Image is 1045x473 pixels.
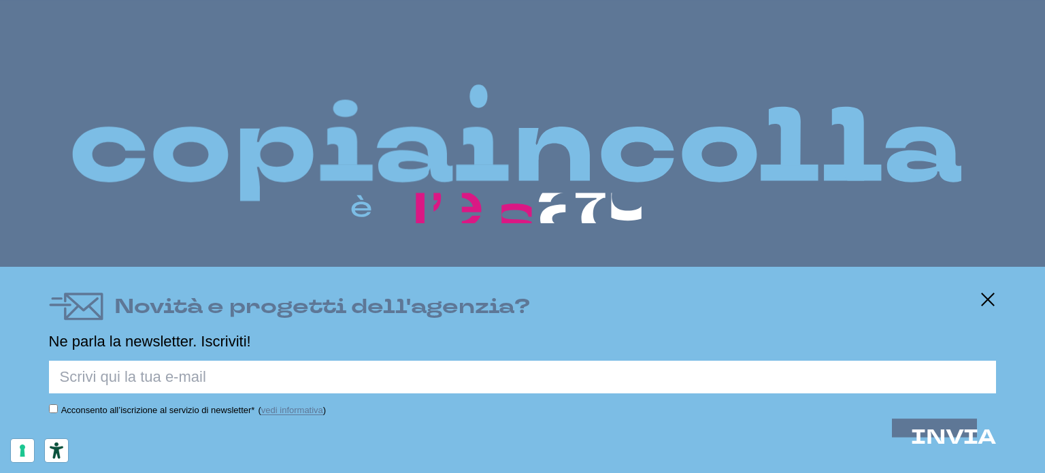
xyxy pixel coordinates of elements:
p: Ne parla la newsletter. Iscriviti! [49,333,997,350]
label: Acconsento all’iscrizione al servizio di newsletter* [61,405,255,415]
button: Strumenti di accessibilità [45,439,68,462]
span: ( ) [258,405,326,415]
button: INVIA [911,426,996,448]
h4: Novità e progetti dell'agenzia? [114,291,530,322]
button: Le tue preferenze relative al consenso per le tecnologie di tracciamento [11,439,34,462]
a: vedi informativa [261,405,323,415]
span: INVIA [911,423,996,451]
input: Scrivi qui la tua e-mail [49,361,997,393]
